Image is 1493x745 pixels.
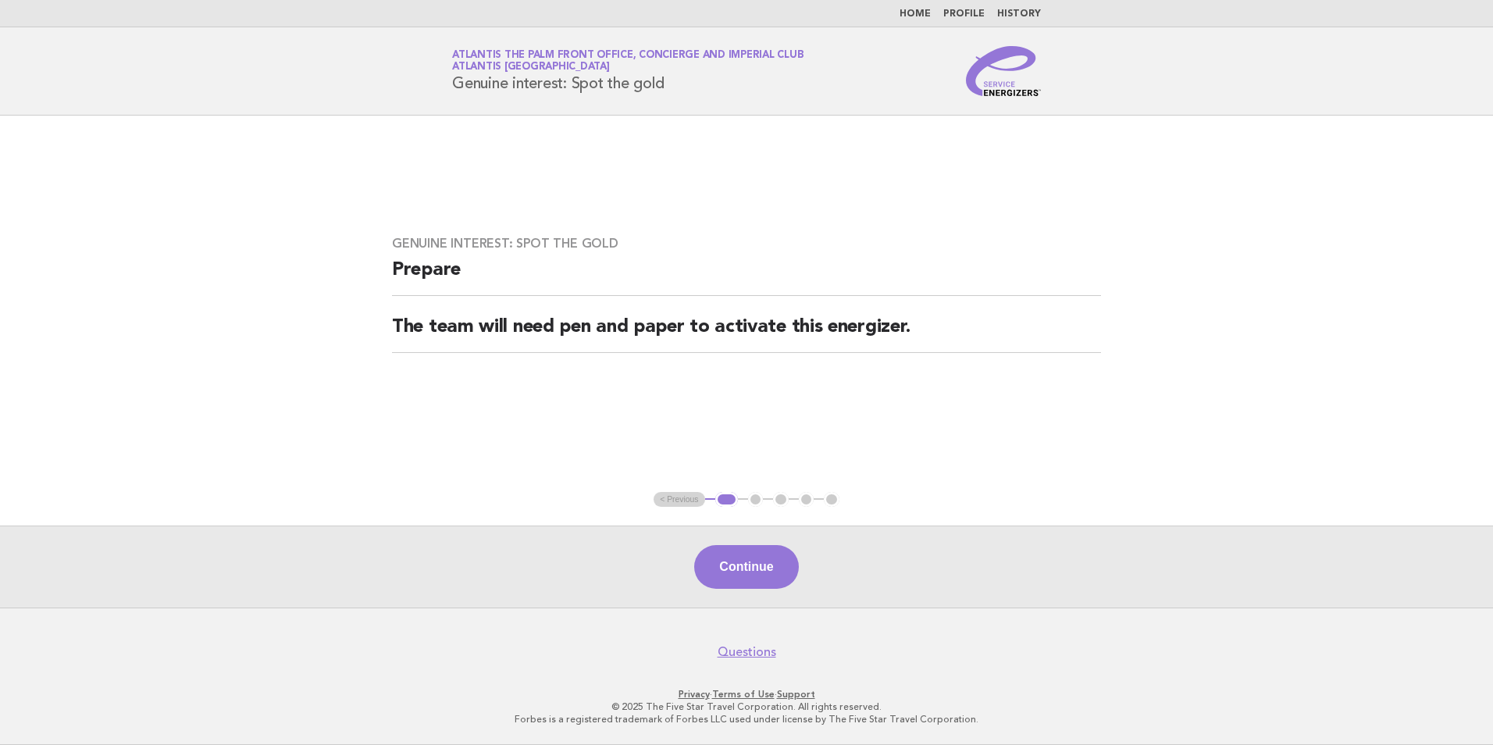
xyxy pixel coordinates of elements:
span: Atlantis [GEOGRAPHIC_DATA] [452,62,610,73]
h1: Genuine interest: Spot the gold [452,51,804,91]
a: History [997,9,1041,19]
button: Continue [694,545,798,589]
a: Profile [943,9,985,19]
button: 1 [715,492,738,508]
p: © 2025 The Five Star Travel Corporation. All rights reserved. [269,700,1224,713]
h3: Genuine interest: Spot the gold [392,236,1101,251]
h2: Prepare [392,258,1101,296]
img: Service Energizers [966,46,1041,96]
a: Atlantis The Palm Front Office, Concierge and Imperial ClubAtlantis [GEOGRAPHIC_DATA] [452,50,804,72]
a: Terms of Use [712,689,775,700]
a: Privacy [679,689,710,700]
a: Home [900,9,931,19]
h2: The team will need pen and paper to activate this energizer. [392,315,1101,353]
p: Forbes is a registered trademark of Forbes LLC used under license by The Five Star Travel Corpora... [269,713,1224,725]
p: · · [269,688,1224,700]
a: Support [777,689,815,700]
a: Questions [718,644,776,660]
